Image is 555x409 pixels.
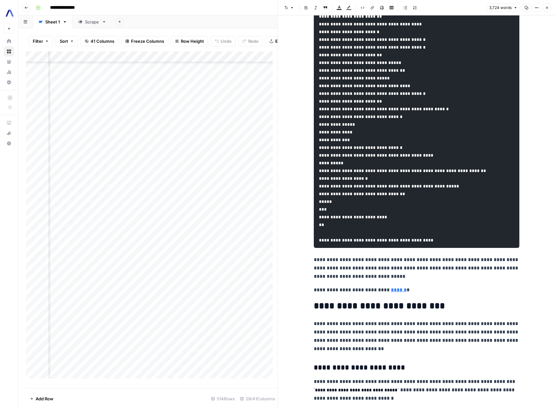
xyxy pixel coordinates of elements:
button: Freeze Columns [121,36,168,46]
button: Row Height [171,36,208,46]
button: 3,724 words [486,4,520,12]
a: Settings [4,77,14,87]
a: Home [4,36,14,46]
button: What's new? [4,128,14,138]
a: Scrape [73,15,112,28]
div: Scrape [85,19,99,25]
div: Sheet 1 [45,19,60,25]
span: Add Row [36,395,53,402]
a: Usage [4,67,14,77]
span: Freeze Columns [131,38,164,44]
a: Browse [4,46,14,57]
span: Redo [248,38,259,44]
span: Sort [60,38,68,44]
button: Sort [56,36,78,46]
span: 3,724 words [489,5,512,11]
button: Add Row [26,394,57,404]
button: Help + Support [4,138,14,149]
div: 514 Rows [208,394,237,404]
button: Export CSV [265,36,302,46]
button: Undo [211,36,236,46]
a: AirOps Academy [4,118,14,128]
img: Assembly AI Logo [4,7,15,19]
span: Undo [221,38,232,44]
a: Sheet 1 [33,15,73,28]
button: Redo [238,36,263,46]
span: Row Height [181,38,204,44]
a: Your Data [4,57,14,67]
button: Filter [29,36,53,46]
button: 41 Columns [81,36,119,46]
div: 29/41 Columns [237,394,277,404]
span: Filter [33,38,43,44]
button: Workspace: Assembly AI [4,5,14,21]
span: 41 Columns [91,38,114,44]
